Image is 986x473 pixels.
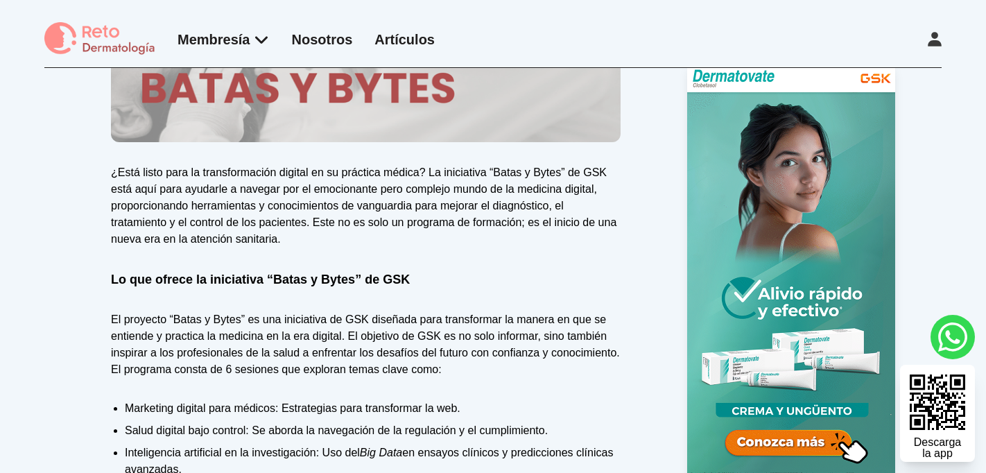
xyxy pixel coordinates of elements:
a: Nosotros [292,32,353,47]
div: Descarga la app [914,437,961,459]
div: Membresía [178,30,270,49]
p: ¿Está listo para la transformación digital en su práctica médica? La iniciativa “Batas y Bytes” d... [111,164,621,248]
em: Big Data [360,447,402,458]
h3: Lo que ofrece la iniciativa “Batas y Bytes” de GSK [111,270,621,289]
p: El proyecto “Batas y Bytes” es una iniciativa de GSK diseñada para transformar la manera en que s... [111,311,621,378]
li: Marketing digital para médicos: Estrategias para transformar la web. [125,400,621,417]
img: logo Reto dermatología [44,22,155,56]
a: Artículos [374,32,435,47]
a: whatsapp button [931,315,975,359]
li: Salud digital bajo control: Se aborda la navegación de la regulación y el cumplimiento. [125,422,621,439]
